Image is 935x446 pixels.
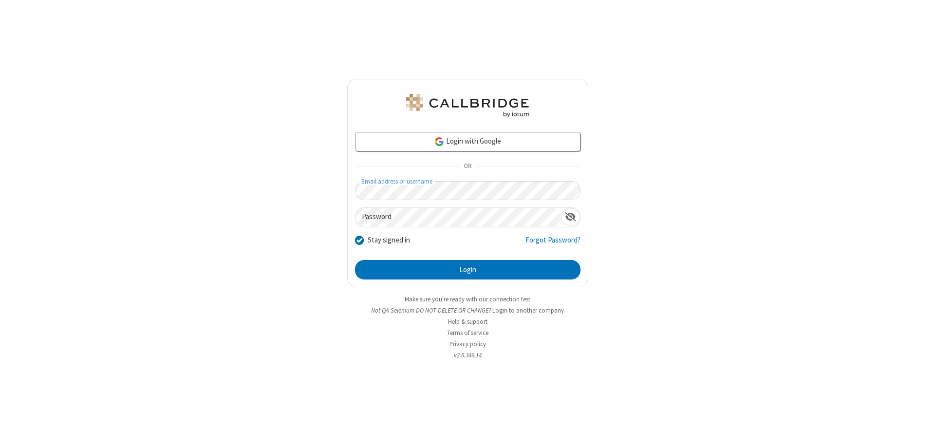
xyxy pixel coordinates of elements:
input: Password [355,208,561,227]
a: Help & support [448,317,487,326]
a: Privacy policy [449,340,486,348]
div: Show password [561,208,580,226]
img: QA Selenium DO NOT DELETE OR CHANGE [404,94,531,117]
li: Not QA Selenium DO NOT DELETE OR CHANGE? [347,306,588,315]
li: v2.6.349.14 [347,351,588,360]
a: Login with Google [355,132,580,151]
button: Login [355,260,580,279]
a: Make sure you're ready with our connection test [405,295,530,303]
span: OR [460,160,475,173]
button: Login to another company [492,306,564,315]
label: Stay signed in [368,235,410,246]
img: google-icon.png [434,136,445,147]
input: Email address or username [355,181,580,200]
a: Terms of service [447,329,488,337]
a: Forgot Password? [525,235,580,253]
